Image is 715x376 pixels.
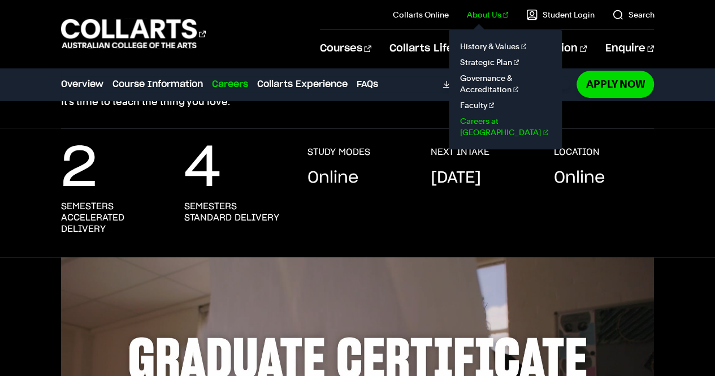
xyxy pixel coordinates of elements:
h3: semesters accelerated delivery [61,201,162,235]
h3: STUDY MODES [307,146,370,158]
a: Governance & Accreditation [458,70,553,97]
a: Faculty [458,97,553,113]
a: Overview [61,77,103,91]
a: FAQs [357,77,378,91]
a: Strategic Plan [458,54,553,70]
a: Apply Now [577,71,654,97]
a: Collarts Online [393,9,449,20]
p: Online [553,167,604,189]
a: History & Values [458,38,553,54]
p: 2 [61,146,97,192]
a: Careers at [GEOGRAPHIC_DATA] [458,113,553,140]
p: 4 [184,146,221,192]
h3: NEXT INTAKE [430,146,489,158]
h3: semesters standard delivery [184,201,285,223]
a: Courses [320,30,371,67]
a: About Us [467,9,509,20]
a: Collarts Experience [257,77,348,91]
a: Collarts Life [389,30,462,67]
a: Enquire [605,30,654,67]
a: Course Information [112,77,203,91]
p: It’s time to teach the thing you love. [61,94,655,110]
a: Search [612,9,654,20]
p: Online [307,167,358,189]
h3: LOCATION [553,146,599,158]
a: Careers [212,77,248,91]
a: Student Login [526,9,594,20]
p: [DATE] [430,167,480,189]
a: DownloadCourse Guide [443,79,570,89]
div: Go to homepage [61,18,206,50]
